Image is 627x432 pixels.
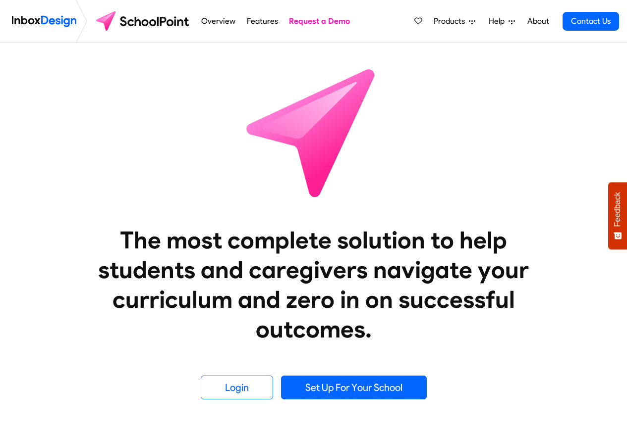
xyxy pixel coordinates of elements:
[78,225,549,344] heading: The most complete solution to help students and caregivers navigate your curriculum and zero in o...
[524,11,552,31] a: About
[244,11,281,31] a: Features
[286,11,353,31] a: Request a Demo
[201,376,273,399] a: Login
[281,376,427,399] a: Set Up For Your School
[485,11,519,31] a: Help
[225,43,403,221] img: icon_schoolpoint.svg
[563,12,619,31] a: Contact Us
[91,9,196,33] img: schoolpoint logo
[608,182,627,249] button: Feedback - Show survey
[199,11,238,31] a: Overview
[434,15,469,27] span: Products
[430,11,479,31] a: Products
[613,192,622,227] span: Feedback
[489,15,509,27] span: Help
